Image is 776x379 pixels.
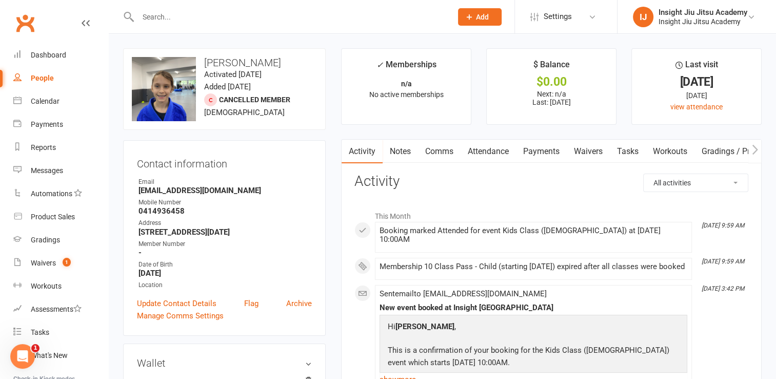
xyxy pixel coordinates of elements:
div: Booking marked Attended for event Kids Class ([DEMOGRAPHIC_DATA]) at [DATE] 10:00AM [380,226,687,244]
a: Payments [516,140,567,163]
strong: [STREET_ADDRESS][DATE] [138,228,312,237]
div: Mobile Number [138,198,312,207]
strong: [DATE] [138,269,312,278]
div: [DATE] [641,90,752,101]
h3: Contact information [137,154,312,169]
strong: [PERSON_NAME] [395,322,454,331]
a: Manage Comms Settings [137,310,224,322]
iframe: Intercom live chat [10,344,35,369]
div: Email [138,177,312,187]
a: Assessments [13,298,108,321]
div: Dashboard [31,51,66,59]
div: Calendar [31,97,59,105]
p: This is a confirmation of your booking for the Kids Class ([DEMOGRAPHIC_DATA]) event which starts... [385,344,682,371]
a: Tasks [13,321,108,344]
a: Workouts [646,140,694,163]
div: Payments [31,120,63,128]
a: People [13,67,108,90]
a: view attendance [670,103,723,111]
span: Add [476,13,489,21]
a: What's New [13,344,108,367]
div: Reports [31,143,56,151]
div: Workouts [31,282,62,290]
a: Activity [342,140,383,163]
div: Date of Birth [138,260,312,270]
a: Workouts [13,275,108,298]
div: Address [138,218,312,228]
span: No active memberships [369,90,444,99]
div: $0.00 [496,77,607,87]
a: Dashboard [13,44,108,67]
button: Add [458,8,502,26]
span: Settings [544,5,572,28]
strong: [EMAIL_ADDRESS][DOMAIN_NAME] [138,186,312,195]
a: Archive [286,297,312,310]
div: Waivers [31,259,56,267]
a: Tasks [610,140,646,163]
span: 1 [31,344,39,352]
h3: Activity [354,174,748,189]
div: Insight Jiu Jitsu Academy [659,8,747,17]
div: IJ [633,7,653,27]
input: Search... [135,10,445,24]
div: Insight Jiu Jitsu Academy [659,17,747,26]
a: Waivers [567,140,610,163]
div: Automations [31,189,72,198]
i: [DATE] 9:59 AM [702,258,744,265]
div: Tasks [31,328,49,336]
strong: 0414936458 [138,206,312,216]
div: Member Number [138,239,312,249]
div: People [31,74,54,82]
strong: n/a [401,80,412,88]
a: Comms [418,140,461,163]
span: 1 [63,258,71,267]
a: Payments [13,113,108,136]
div: Product Sales [31,213,75,221]
time: Activated [DATE] [204,70,262,79]
h3: [PERSON_NAME] [132,57,317,68]
div: What's New [31,351,68,359]
img: image1729295644.png [132,57,196,121]
div: Memberships [376,58,436,77]
a: Product Sales [13,205,108,229]
li: This Month [354,205,748,222]
time: Added [DATE] [204,82,251,91]
a: Calendar [13,90,108,113]
a: Automations [13,182,108,205]
div: $ Balance [533,58,570,77]
a: Gradings [13,229,108,252]
div: New event booked at Insight [GEOGRAPHIC_DATA] [380,304,687,312]
a: Messages [13,159,108,182]
div: Last visit [675,58,718,77]
i: ✓ [376,60,383,70]
div: [DATE] [641,77,752,87]
span: Sent email to [EMAIL_ADDRESS][DOMAIN_NAME] [380,289,547,298]
a: Waivers 1 [13,252,108,275]
span: Cancelled member [219,96,290,104]
div: Gradings [31,236,60,244]
div: Membership 10 Class Pass - Child (starting [DATE]) expired after all classes were booked [380,262,687,271]
p: Next: n/a Last: [DATE] [496,90,607,106]
p: Hi , [385,320,682,335]
a: Attendance [461,140,516,163]
div: Messages [31,166,63,175]
span: [DEMOGRAPHIC_DATA] [204,108,285,117]
div: Location [138,280,312,290]
a: Clubworx [12,10,38,36]
i: [DATE] 9:59 AM [702,222,744,229]
a: Notes [383,140,418,163]
div: Assessments [31,305,82,313]
strong: - [138,248,312,257]
a: Reports [13,136,108,159]
h3: Wallet [137,357,312,369]
i: [DATE] 3:42 PM [702,285,744,292]
a: Flag [244,297,258,310]
a: Update Contact Details [137,297,216,310]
